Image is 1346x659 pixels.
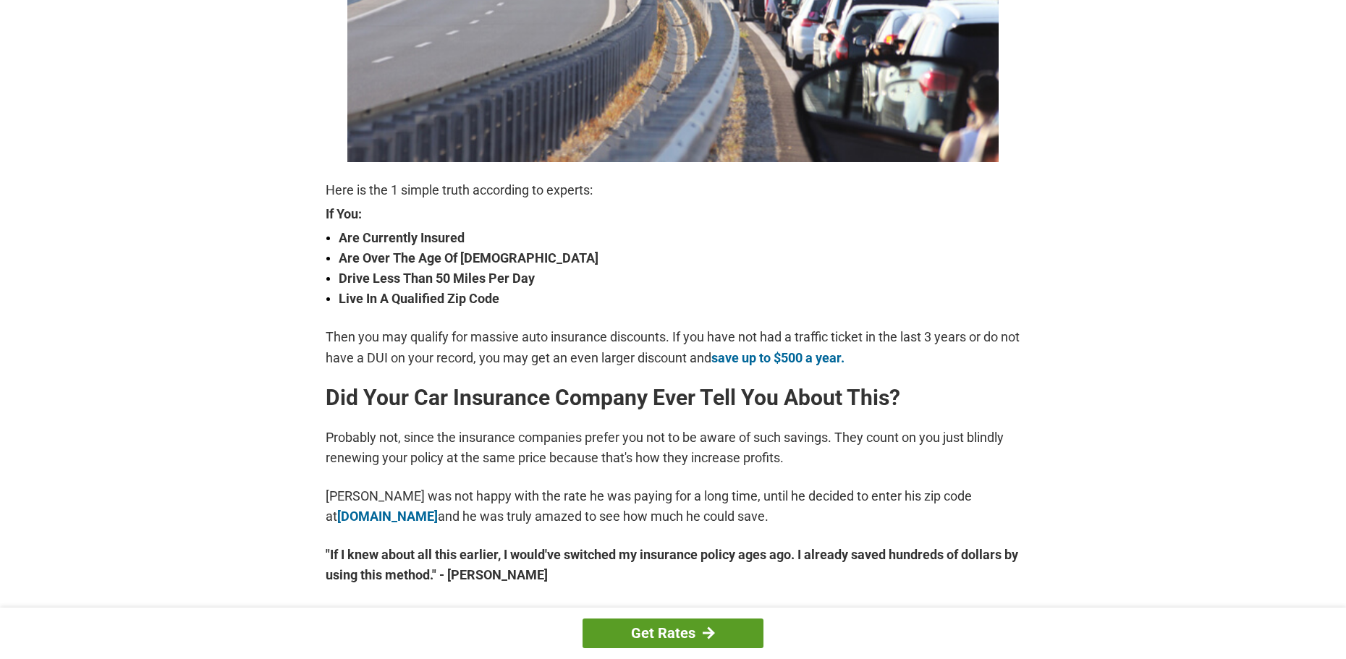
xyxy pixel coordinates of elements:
[326,545,1020,585] strong: "If I knew about all this earlier, I would've switched my insurance policy ages ago. I already sa...
[339,248,1020,268] strong: Are Over The Age Of [DEMOGRAPHIC_DATA]
[326,208,1020,221] strong: If You:
[326,486,1020,527] p: [PERSON_NAME] was not happy with the rate he was paying for a long time, until he decided to ente...
[326,327,1020,367] p: Then you may qualify for massive auto insurance discounts. If you have not had a traffic ticket i...
[711,350,845,365] a: save up to $500 a year.
[583,618,763,648] a: Get Rates
[337,509,438,524] a: [DOMAIN_NAME]
[339,289,1020,309] strong: Live In A Qualified Zip Code
[326,386,1020,409] h2: Did Your Car Insurance Company Ever Tell You About This?
[339,228,1020,248] strong: Are Currently Insured
[326,180,1020,200] p: Here is the 1 simple truth according to experts:
[326,428,1020,468] p: Probably not, since the insurance companies prefer you not to be aware of such savings. They coun...
[339,268,1020,289] strong: Drive Less Than 50 Miles Per Day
